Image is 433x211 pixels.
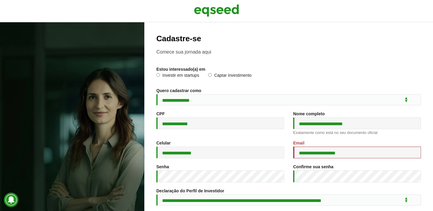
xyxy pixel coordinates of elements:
[156,49,421,55] p: Comece sua jornada aqui
[156,88,201,93] label: Quero cadastrar como
[156,112,165,116] label: CPF
[293,131,421,135] div: Exatamente como está no seu documento oficial
[208,73,212,77] input: Captar investimento
[156,189,224,193] label: Declaração do Perfil de Investidor
[156,165,169,169] label: Senha
[293,141,304,145] label: Email
[293,165,333,169] label: Confirme sua senha
[156,34,421,43] h2: Cadastre-se
[156,73,160,77] input: Investir em startups
[156,73,199,79] label: Investir em startups
[208,73,252,79] label: Captar investimento
[194,3,239,18] img: EqSeed Logo
[156,141,170,145] label: Celular
[293,112,325,116] label: Nome completo
[156,67,205,71] label: Estou interessado(a) em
